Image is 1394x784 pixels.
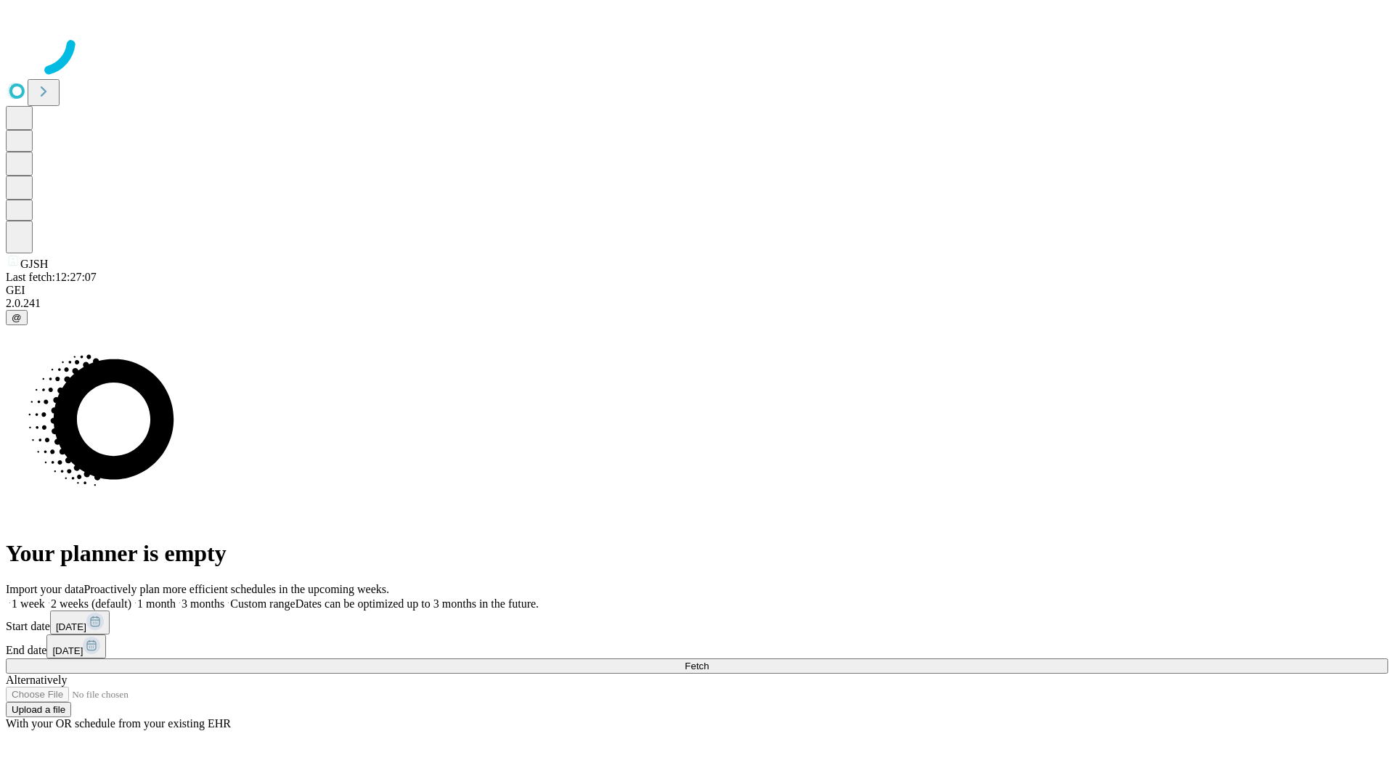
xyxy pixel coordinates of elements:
[6,583,84,595] span: Import your data
[137,597,176,610] span: 1 month
[51,597,131,610] span: 2 weeks (default)
[6,658,1388,674] button: Fetch
[46,634,106,658] button: [DATE]
[52,645,83,656] span: [DATE]
[6,674,67,686] span: Alternatively
[12,597,45,610] span: 1 week
[20,258,48,270] span: GJSH
[6,540,1388,567] h1: Your planner is empty
[6,310,28,325] button: @
[685,661,709,671] span: Fetch
[6,702,71,717] button: Upload a file
[6,611,1388,634] div: Start date
[6,284,1388,297] div: GEI
[6,297,1388,310] div: 2.0.241
[6,634,1388,658] div: End date
[50,611,110,634] button: [DATE]
[182,597,224,610] span: 3 months
[6,717,231,730] span: With your OR schedule from your existing EHR
[12,312,22,323] span: @
[295,597,539,610] span: Dates can be optimized up to 3 months in the future.
[230,597,295,610] span: Custom range
[84,583,389,595] span: Proactively plan more efficient schedules in the upcoming weeks.
[56,621,86,632] span: [DATE]
[6,271,97,283] span: Last fetch: 12:27:07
